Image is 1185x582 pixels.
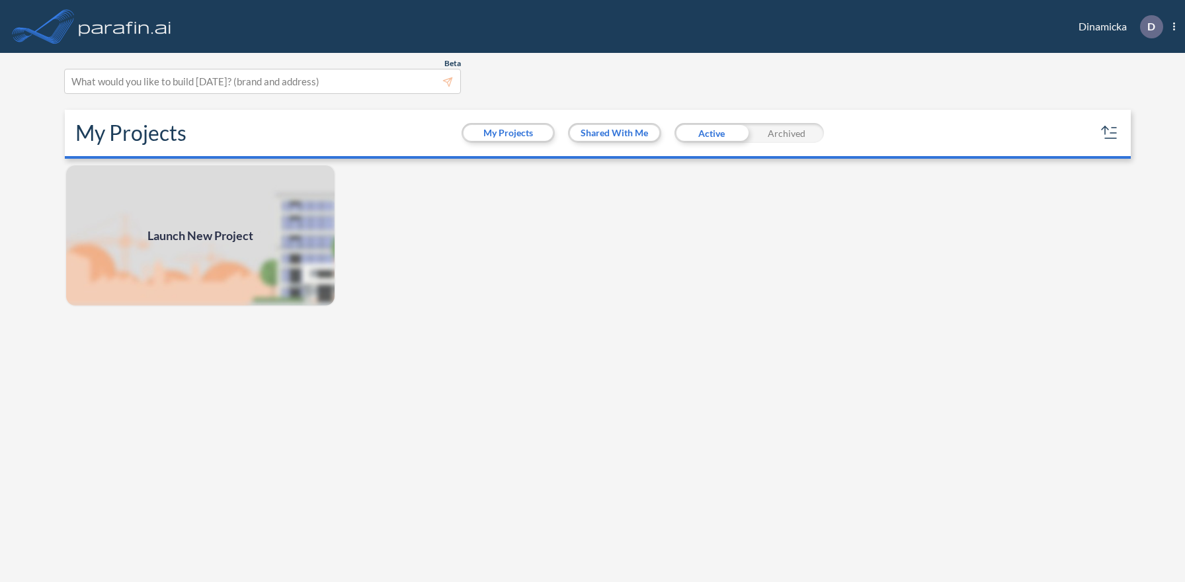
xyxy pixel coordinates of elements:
div: Archived [749,123,824,143]
h2: My Projects [75,120,186,145]
a: Launch New Project [65,164,336,307]
img: logo [76,13,174,40]
span: Beta [444,58,461,69]
button: sort [1099,122,1120,144]
button: My Projects [464,125,553,141]
img: add [65,164,336,307]
div: Active [674,123,749,143]
button: Shared With Me [570,125,659,141]
span: Launch New Project [147,227,253,245]
p: D [1147,21,1155,32]
div: Dinamicka [1059,15,1175,38]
